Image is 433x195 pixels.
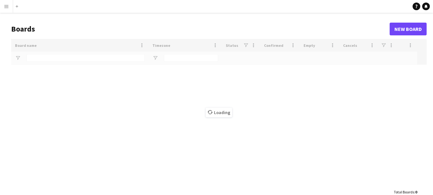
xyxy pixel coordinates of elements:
[415,190,417,194] span: 0
[394,190,414,194] span: Total Boards
[11,24,390,34] h1: Boards
[206,108,232,117] span: Loading
[390,23,427,35] a: New Board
